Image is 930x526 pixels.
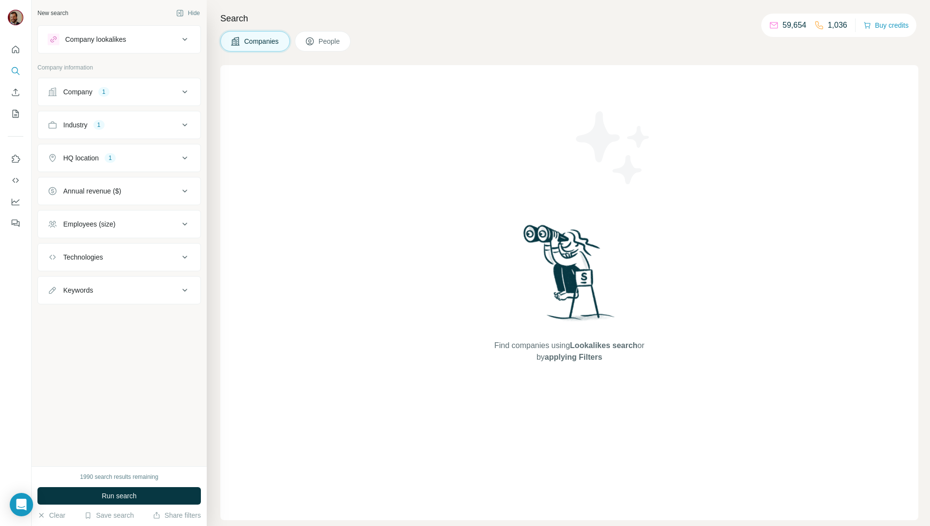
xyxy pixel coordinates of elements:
span: Lookalikes search [570,341,638,350]
span: Run search [102,491,137,501]
button: Use Surfe on LinkedIn [8,150,23,168]
button: Company1 [38,80,200,104]
span: Find companies using or by [491,340,647,363]
p: 1,036 [828,19,847,31]
button: Company lookalikes [38,28,200,51]
button: Search [8,62,23,80]
button: Run search [37,487,201,505]
button: Hide [169,6,207,20]
button: Industry1 [38,113,200,137]
button: Clear [37,510,65,520]
button: Keywords [38,279,200,302]
p: Company information [37,63,201,72]
button: Use Surfe API [8,172,23,189]
img: Surfe Illustration - Woman searching with binoculars [519,222,620,331]
h4: Search [220,12,918,25]
div: Keywords [63,285,93,295]
div: Open Intercom Messenger [10,493,33,516]
button: My lists [8,105,23,123]
div: New search [37,9,68,18]
div: Company lookalikes [65,35,126,44]
img: Avatar [8,10,23,25]
button: Technologies [38,245,200,269]
button: Share filters [153,510,201,520]
button: Save search [84,510,134,520]
div: Annual revenue ($) [63,186,121,196]
span: People [319,36,341,46]
img: Surfe Illustration - Stars [570,104,657,192]
button: HQ location1 [38,146,200,170]
div: Company [63,87,92,97]
button: Enrich CSV [8,84,23,101]
div: HQ location [63,153,99,163]
div: 1 [93,121,105,129]
div: 1 [98,88,109,96]
button: Annual revenue ($) [38,179,200,203]
p: 59,654 [783,19,806,31]
button: Quick start [8,41,23,58]
button: Employees (size) [38,212,200,236]
button: Feedback [8,214,23,232]
button: Dashboard [8,193,23,210]
span: applying Filters [545,353,602,361]
div: 1990 search results remaining [80,473,159,481]
button: Buy credits [863,18,909,32]
div: Industry [63,120,88,130]
div: Technologies [63,252,103,262]
span: Companies [244,36,280,46]
div: 1 [105,154,116,162]
div: Employees (size) [63,219,115,229]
